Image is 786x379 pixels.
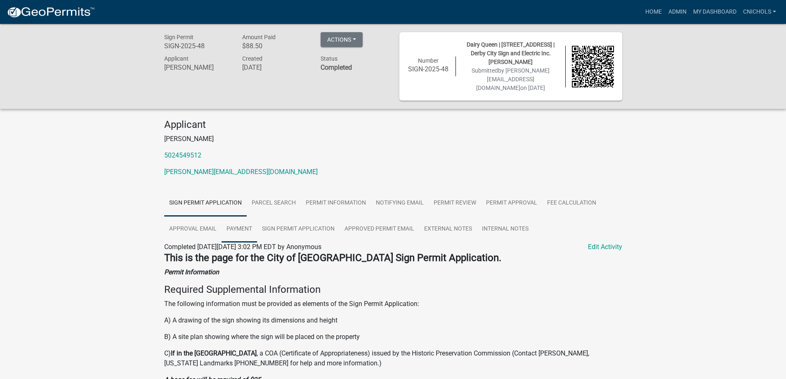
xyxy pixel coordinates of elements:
[164,216,222,242] a: Approval Email
[164,168,318,176] a: [PERSON_NAME][EMAIL_ADDRESS][DOMAIN_NAME]
[164,55,189,62] span: Applicant
[321,64,352,71] strong: Completed
[247,190,301,217] a: Parcel search
[164,348,622,368] p: C) , a COA (Certificate of Appropriateness) issued by the Historic Preservation Commission (Conta...
[222,216,257,242] a: Payment
[665,4,690,20] a: Admin
[164,315,622,325] p: A) A drawing of the sign showing its dimensions and height
[467,41,555,65] span: Dairy Queen | [STREET_ADDRESS] | Derby City Sign and Electric Inc. [PERSON_NAME]
[242,55,262,62] span: Created
[164,190,247,217] a: Sign Permit Application
[164,64,230,71] h6: [PERSON_NAME]
[164,284,622,296] h4: Required Supplemental Information
[242,64,308,71] h6: [DATE]
[301,190,371,217] a: Permit Information
[572,46,614,88] img: QR code
[164,34,194,40] span: Sign Permit
[164,268,219,276] strong: Permit Information
[164,252,501,264] strong: This is the page for the City of [GEOGRAPHIC_DATA] Sign Permit Application.
[542,190,601,217] a: Fee Calculation
[588,242,622,252] a: Edit Activity
[472,67,550,91] span: Submitted on [DATE]
[340,216,419,242] a: Approved Permit Email
[164,299,622,309] p: The following information must be provided as elements of the Sign Permit Application:
[418,57,439,64] span: Number
[242,42,308,50] h6: $88.50
[371,190,429,217] a: Notifying Email
[164,332,622,342] p: B) A site plan showing where the sign will be placed on the property
[164,243,321,251] span: Completed [DATE][DATE] 3:02 PM EDT by Anonymous
[476,67,550,91] span: by [PERSON_NAME][EMAIL_ADDRESS][DOMAIN_NAME]
[642,4,665,20] a: Home
[171,349,257,357] strong: If in the [GEOGRAPHIC_DATA]
[740,4,779,20] a: cnichols
[321,32,363,47] button: Actions
[164,134,622,144] p: [PERSON_NAME]
[164,42,230,50] h6: SIGN-2025-48
[690,4,740,20] a: My Dashboard
[257,216,340,242] a: Sign Permit Application
[477,216,533,242] a: Internal Notes
[164,119,622,131] h4: Applicant
[164,151,201,159] a: 5024549512
[408,65,450,73] h6: SIGN-2025-48
[481,190,542,217] a: Permit Approval
[419,216,477,242] a: External Notes
[429,190,481,217] a: Permit Review
[242,34,276,40] span: Amount Paid
[321,55,338,62] span: Status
